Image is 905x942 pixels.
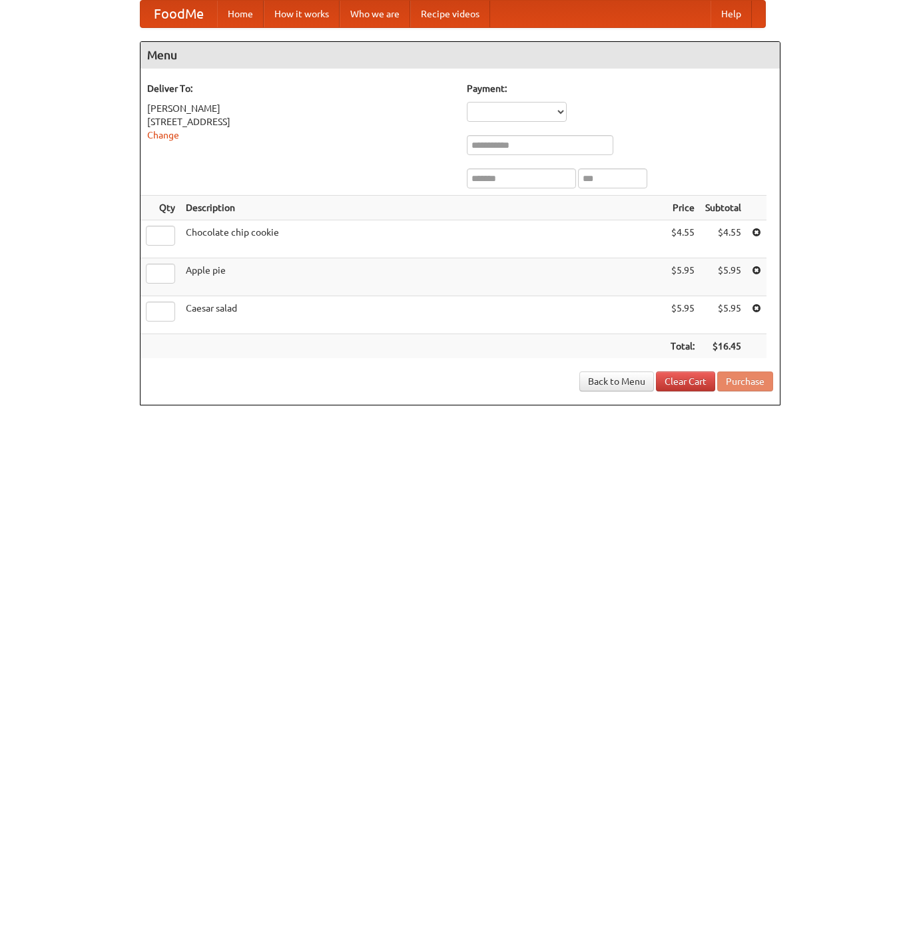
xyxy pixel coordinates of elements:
[700,196,747,220] th: Subtotal
[700,220,747,258] td: $4.55
[665,258,700,296] td: $5.95
[141,196,180,220] th: Qty
[665,220,700,258] td: $4.55
[700,334,747,359] th: $16.45
[147,130,179,140] a: Change
[410,1,490,27] a: Recipe videos
[579,371,654,391] a: Back to Menu
[217,1,264,27] a: Home
[147,115,453,128] div: [STREET_ADDRESS]
[665,196,700,220] th: Price
[340,1,410,27] a: Who we are
[264,1,340,27] a: How it works
[180,220,665,258] td: Chocolate chip cookie
[467,82,773,95] h5: Payment:
[711,1,752,27] a: Help
[147,82,453,95] h5: Deliver To:
[656,371,715,391] a: Clear Cart
[180,296,665,334] td: Caesar salad
[147,102,453,115] div: [PERSON_NAME]
[700,258,747,296] td: $5.95
[717,371,773,391] button: Purchase
[141,1,217,27] a: FoodMe
[665,334,700,359] th: Total:
[700,296,747,334] td: $5.95
[180,258,665,296] td: Apple pie
[141,42,780,69] h4: Menu
[665,296,700,334] td: $5.95
[180,196,665,220] th: Description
